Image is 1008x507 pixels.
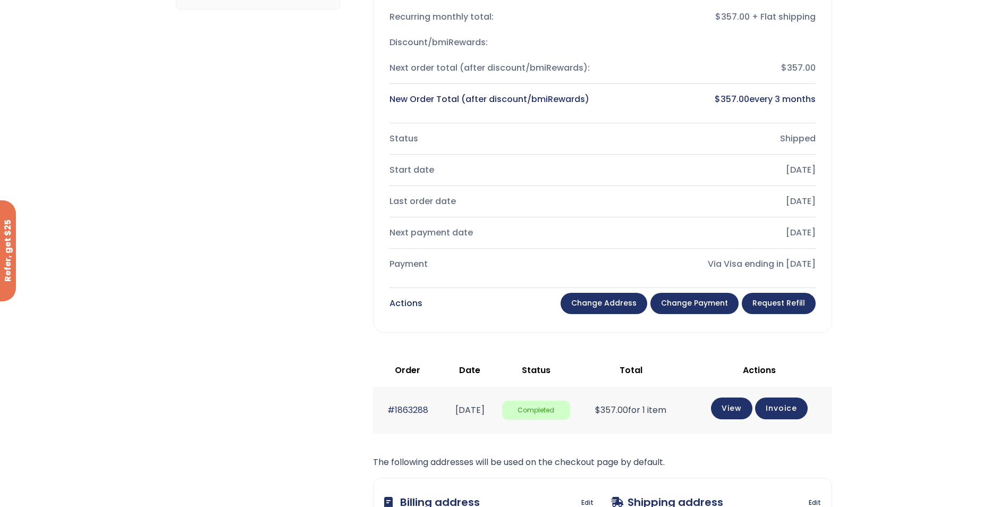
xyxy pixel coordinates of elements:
[389,35,594,50] div: Discount/bmiRewards:
[595,404,628,416] span: 357.00
[715,93,749,105] bdi: 357.00
[389,296,422,311] div: Actions
[389,194,594,209] div: Last order date
[389,10,594,24] div: Recurring monthly total:
[611,131,816,146] div: Shipped
[522,364,550,376] span: Status
[575,387,687,433] td: for 1 item
[389,92,594,107] div: New Order Total (after discount/bmiRewards)
[711,398,752,419] a: View
[389,257,594,272] div: Payment
[373,455,832,470] p: The following addresses will be used on the checkout page by default.
[459,364,480,376] span: Date
[611,10,816,24] div: $357.00 + Flat shipping
[561,293,647,314] a: Change address
[611,92,816,107] div: every 3 months
[389,163,594,178] div: Start date
[389,131,594,146] div: Status
[611,194,816,209] div: [DATE]
[650,293,739,314] a: Change payment
[595,404,600,416] span: $
[755,398,808,419] a: Invoice
[715,93,721,105] span: $
[455,404,485,416] time: [DATE]
[395,364,420,376] span: Order
[611,225,816,240] div: [DATE]
[742,293,816,314] a: Request Refill
[743,364,776,376] span: Actions
[387,404,428,416] a: #1863288
[389,225,594,240] div: Next payment date
[611,163,816,178] div: [DATE]
[502,401,570,420] span: Completed
[620,364,642,376] span: Total
[611,257,816,272] div: Via Visa ending in [DATE]
[389,61,594,75] div: Next order total (after discount/bmiRewards):
[611,61,816,75] div: $357.00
